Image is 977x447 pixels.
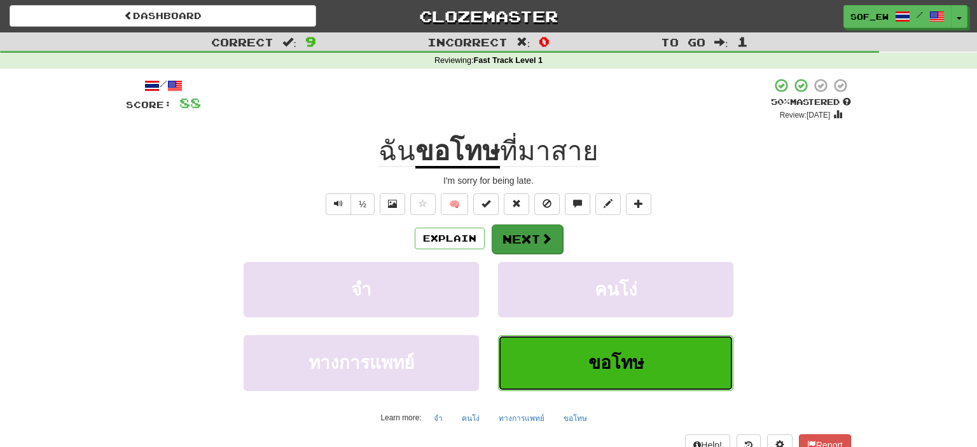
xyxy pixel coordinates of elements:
[378,136,415,167] span: ฉัน
[323,193,375,215] div: Text-to-speech controls
[780,111,831,120] small: Review: [DATE]
[308,353,414,373] span: ทางการแพทย์
[534,193,560,215] button: Ignore sentence (alt+i)
[244,262,479,317] button: จำ
[565,193,590,215] button: Discuss sentence (alt+u)
[410,193,436,215] button: Favorite sentence (alt+f)
[455,409,487,428] button: คนโง่
[661,36,705,48] span: To go
[595,280,637,299] span: คนโง่
[326,193,351,215] button: Play sentence audio (ctl+space)
[917,10,923,19] span: /
[498,335,733,390] button: ขอโทษ
[350,193,375,215] button: ½
[380,193,405,215] button: Show image (alt+x)
[588,353,644,373] span: ขอโทษ
[335,5,642,27] a: Clozemaster
[179,95,201,111] span: 88
[504,193,529,215] button: Reset to 0% Mastered (alt+r)
[380,413,421,422] small: Learn more:
[211,36,274,48] span: Correct
[415,136,500,168] u: ขอโทษ
[492,224,563,254] button: Next
[282,37,296,48] span: :
[595,193,621,215] button: Edit sentence (alt+d)
[714,37,728,48] span: :
[351,280,371,299] span: จำ
[850,11,889,22] span: sof_ew
[498,262,733,317] button: คนโง่
[427,36,508,48] span: Incorrect
[626,193,651,215] button: Add to collection (alt+a)
[492,409,551,428] button: ทางการแพทย์
[305,34,316,49] span: 9
[539,34,550,49] span: 0
[126,99,172,110] span: Score:
[244,335,479,390] button: ทางการแพทย์
[126,78,201,93] div: /
[10,5,316,27] a: Dashboard
[737,34,748,49] span: 1
[427,409,450,428] button: จำ
[771,97,851,108] div: Mastered
[473,193,499,215] button: Set this sentence to 100% Mastered (alt+m)
[516,37,530,48] span: :
[441,193,468,215] button: 🧠
[415,228,485,249] button: Explain
[557,409,594,428] button: ขอโทษ
[500,136,599,167] span: ที่มาสาย
[474,56,543,65] strong: Fast Track Level 1
[843,5,952,28] a: sof_ew /
[126,174,851,187] div: I'm sorry for being late.
[771,97,790,107] span: 50 %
